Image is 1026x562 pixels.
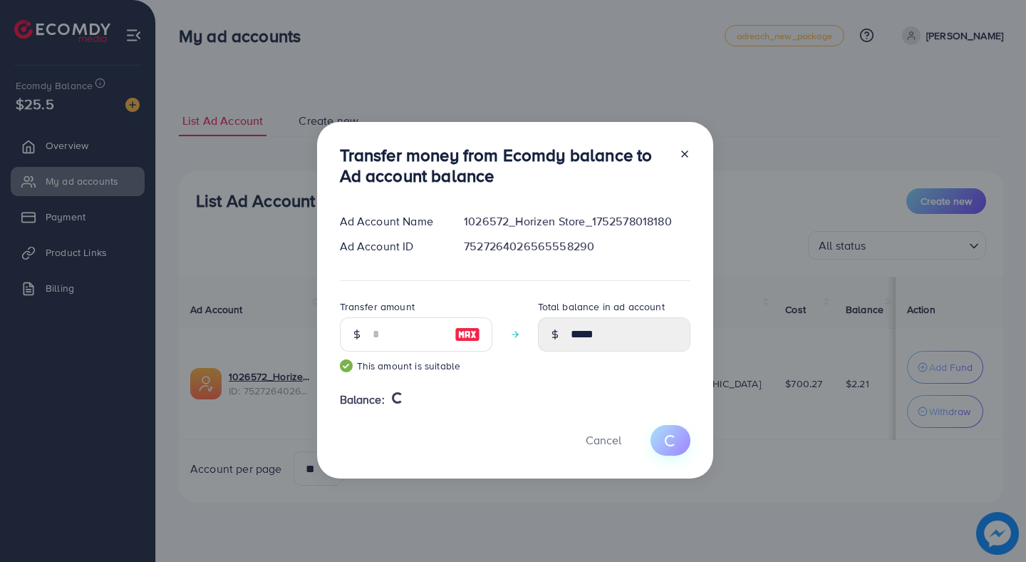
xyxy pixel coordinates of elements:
span: Cancel [586,432,621,448]
img: image [455,326,480,343]
div: 1026572_Horizen Store_1752578018180 [452,213,701,230]
small: This amount is suitable [340,359,492,373]
label: Transfer amount [340,300,415,314]
div: Ad Account ID [328,238,453,255]
span: Balance: [340,392,385,408]
div: Ad Account Name [328,213,453,230]
h3: Transfer money from Ecomdy balance to Ad account balance [340,145,668,186]
div: 7527264026565558290 [452,238,701,255]
label: Total balance in ad account [538,300,665,314]
button: Cancel [568,425,639,456]
img: guide [340,359,353,372]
